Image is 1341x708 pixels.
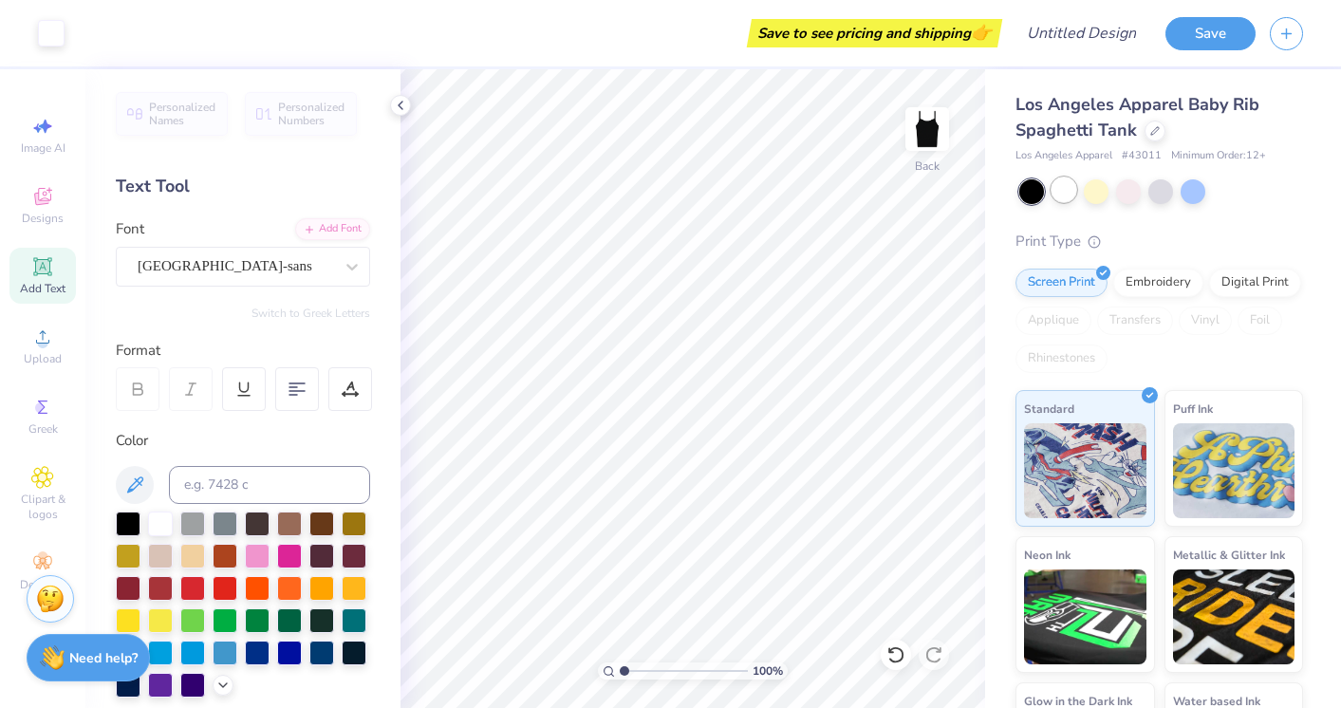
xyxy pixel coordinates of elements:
[971,21,992,44] span: 👉
[1173,569,1295,664] img: Metallic & Glitter Ink
[1171,148,1266,164] span: Minimum Order: 12 +
[9,492,76,522] span: Clipart & logos
[20,281,65,296] span: Add Text
[116,174,370,199] div: Text Tool
[1173,399,1213,419] span: Puff Ink
[1015,148,1112,164] span: Los Angeles Apparel
[116,430,370,452] div: Color
[1113,269,1203,297] div: Embroidery
[752,19,997,47] div: Save to see pricing and shipping
[1024,399,1074,419] span: Standard
[1165,17,1256,50] button: Save
[1122,148,1162,164] span: # 43011
[69,649,138,667] strong: Need help?
[1015,231,1303,252] div: Print Type
[1173,423,1295,518] img: Puff Ink
[1173,545,1285,565] span: Metallic & Glitter Ink
[116,340,372,362] div: Format
[24,351,62,366] span: Upload
[22,211,64,226] span: Designs
[1015,93,1259,141] span: Los Angeles Apparel Baby Rib Spaghetti Tank
[1015,269,1108,297] div: Screen Print
[908,110,946,148] img: Back
[1015,307,1091,335] div: Applique
[149,101,216,127] span: Personalized Names
[1012,14,1151,52] input: Untitled Design
[295,218,370,240] div: Add Font
[1024,545,1071,565] span: Neon Ink
[753,662,783,680] span: 100 %
[116,218,144,240] label: Font
[28,421,58,437] span: Greek
[1179,307,1232,335] div: Vinyl
[915,158,940,175] div: Back
[278,101,345,127] span: Personalized Numbers
[1238,307,1282,335] div: Foil
[1097,307,1173,335] div: Transfers
[251,306,370,321] button: Switch to Greek Letters
[1024,569,1146,664] img: Neon Ink
[1024,423,1146,518] img: Standard
[1209,269,1301,297] div: Digital Print
[21,140,65,156] span: Image AI
[20,577,65,592] span: Decorate
[169,466,370,504] input: e.g. 7428 c
[1015,345,1108,373] div: Rhinestones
